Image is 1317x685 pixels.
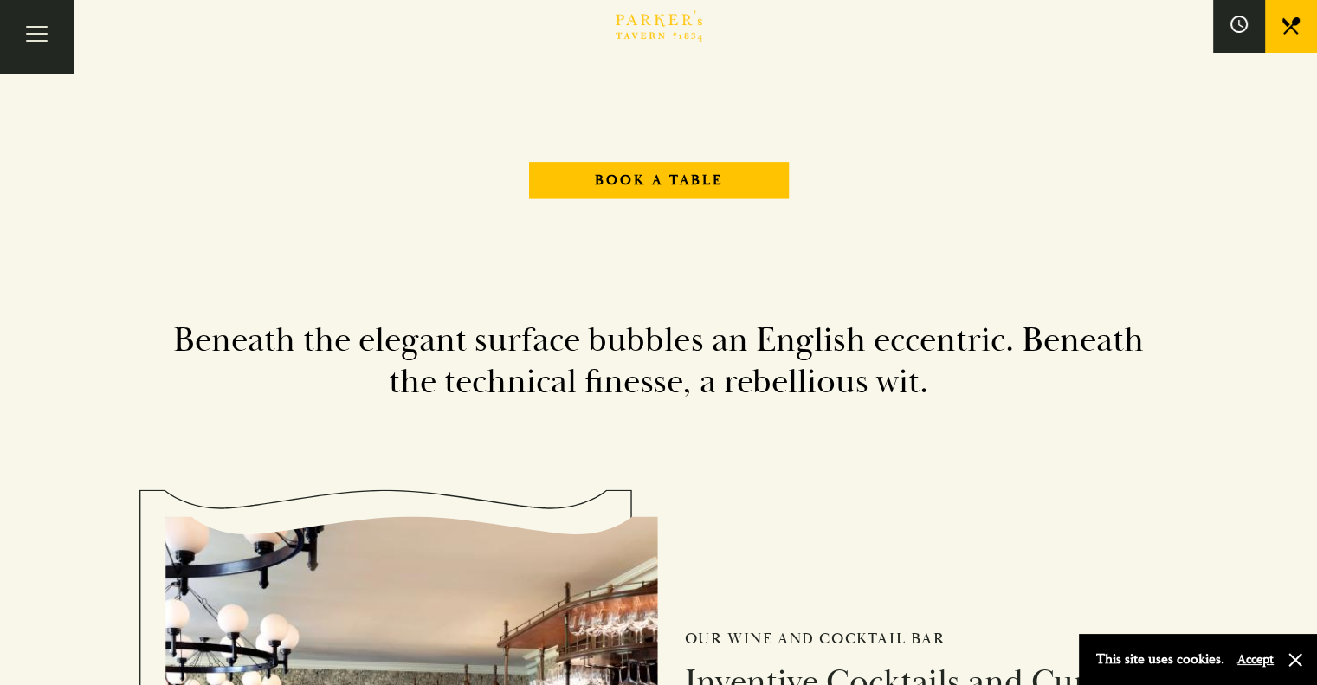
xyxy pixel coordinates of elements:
[1096,647,1224,672] p: This site uses cookies.
[685,630,1152,649] h2: Our Wine and Cocktail Bar
[165,320,1152,403] h2: Beneath the elegant surface bubbles an English eccentric. Beneath the technical finesse, a rebell...
[529,162,789,198] a: Book A Table
[1287,651,1304,669] button: Close and accept
[1237,651,1274,668] button: Accept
